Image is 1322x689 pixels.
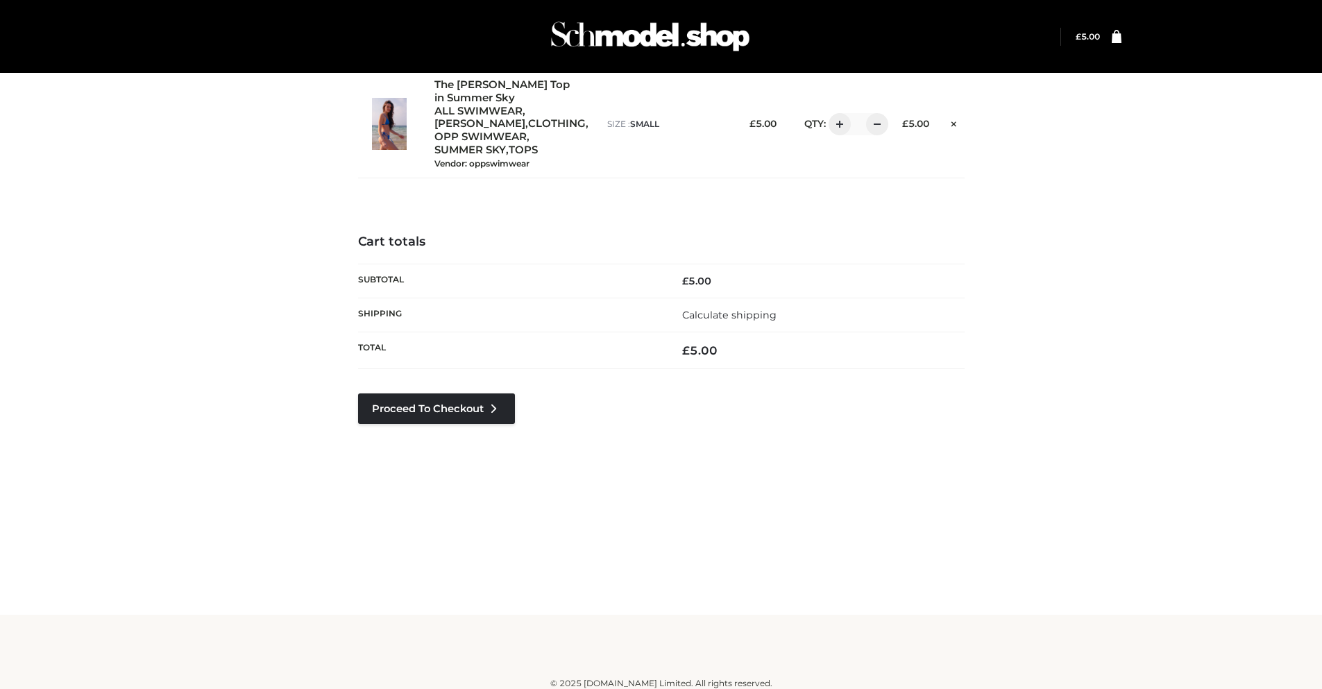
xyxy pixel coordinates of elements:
span: £ [682,343,690,357]
a: CLOTHING [528,117,586,130]
th: Shipping [358,298,661,332]
h4: Cart totals [358,235,965,250]
a: OPP SWIMWEAR [434,130,527,144]
bdi: 5.00 [1076,31,1100,42]
th: Total [358,332,661,369]
small: Vendor: oppswimwear [434,158,529,169]
bdi: 5.00 [682,275,711,287]
div: QTY: [790,113,879,135]
bdi: 5.00 [902,118,929,129]
img: Schmodel Admin 964 [546,9,754,64]
span: £ [749,118,756,129]
span: £ [1076,31,1081,42]
th: Subtotal [358,264,661,298]
span: £ [682,275,688,287]
a: Proceed to Checkout [358,393,515,424]
bdi: 5.00 [682,343,718,357]
a: The [PERSON_NAME] Top in Summer Sky [434,78,577,105]
a: Calculate shipping [682,309,777,321]
bdi: 5.00 [749,118,777,129]
p: size : [607,118,726,130]
a: £5.00 [1076,31,1100,42]
a: SUMMER SKY [434,144,506,157]
a: [PERSON_NAME] [434,117,525,130]
div: , , , , , [434,78,593,169]
span: £ [902,118,908,129]
a: Remove this item [943,113,964,131]
a: ALL SWIMWEAR [434,105,523,118]
a: TOPS [509,144,538,157]
span: SMALL [630,119,659,129]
